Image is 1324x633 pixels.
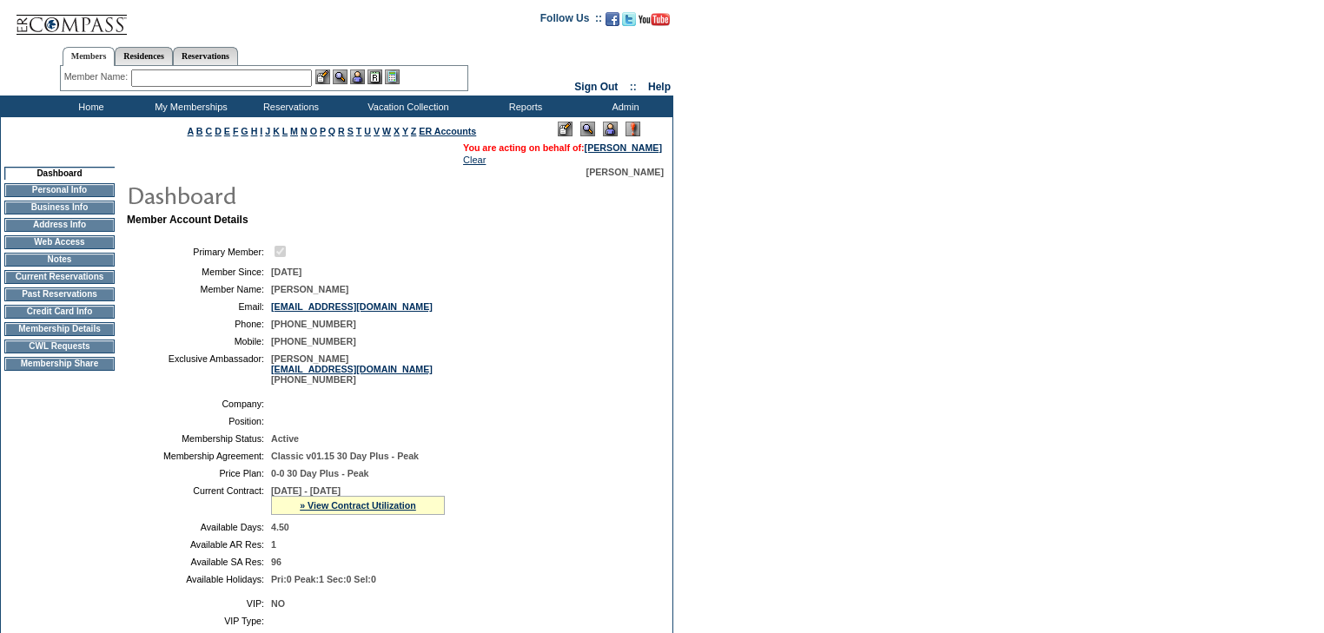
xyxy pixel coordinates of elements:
[64,69,131,84] div: Member Name:
[585,142,662,153] a: [PERSON_NAME]
[134,574,264,584] td: Available Holidays:
[622,12,636,26] img: Follow us on Twitter
[411,126,417,136] a: Z
[271,598,285,609] span: NO
[364,126,371,136] a: U
[205,126,212,136] a: C
[271,522,289,532] span: 4.50
[196,126,203,136] a: B
[540,10,602,31] td: Follow Us ::
[271,301,433,312] a: [EMAIL_ADDRESS][DOMAIN_NAME]
[463,142,662,153] span: You are acting on behalf of:
[271,433,299,444] span: Active
[282,126,288,136] a: L
[290,126,298,136] a: M
[139,96,239,117] td: My Memberships
[4,287,115,301] td: Past Reservations
[188,126,194,136] a: A
[233,126,239,136] a: F
[606,12,619,26] img: Become our fan on Facebook
[241,126,248,136] a: G
[271,364,433,374] a: [EMAIL_ADDRESS][DOMAIN_NAME]
[251,126,258,136] a: H
[4,253,115,267] td: Notes
[626,122,640,136] img: Log Concern/Member Elevation
[622,17,636,28] a: Follow us on Twitter
[134,353,264,385] td: Exclusive Ambassador:
[39,96,139,117] td: Home
[382,126,391,136] a: W
[394,126,400,136] a: X
[402,126,408,136] a: Y
[473,96,573,117] td: Reports
[580,122,595,136] img: View Mode
[339,96,473,117] td: Vacation Collection
[173,47,238,65] a: Reservations
[4,322,115,336] td: Membership Details
[606,17,619,28] a: Become our fan on Facebook
[4,270,115,284] td: Current Reservations
[134,616,264,626] td: VIP Type:
[648,81,671,93] a: Help
[300,500,416,511] a: » View Contract Utilization
[134,416,264,426] td: Position:
[603,122,618,136] img: Impersonate
[224,126,230,136] a: E
[374,126,380,136] a: V
[134,433,264,444] td: Membership Status:
[134,267,264,277] td: Member Since:
[4,305,115,319] td: Credit Card Info
[385,69,400,84] img: b_calculator.gif
[350,69,365,84] img: Impersonate
[271,319,356,329] span: [PHONE_NUMBER]
[271,336,356,346] span: [PHONE_NUMBER]
[419,126,476,136] a: ER Accounts
[215,126,222,136] a: D
[134,522,264,532] td: Available Days:
[639,17,670,28] a: Subscribe to our YouTube Channel
[134,468,264,478] td: Price Plan:
[126,177,473,212] img: pgTtlDashboard.gif
[630,81,637,93] span: ::
[348,126,354,136] a: S
[4,167,115,180] td: Dashboard
[356,126,362,136] a: T
[134,539,264,550] td: Available AR Res:
[134,557,264,567] td: Available SA Res:
[315,69,330,84] img: b_edit.gif
[4,340,115,353] td: CWL Requests
[134,485,264,515] td: Current Contract:
[333,69,348,84] img: View
[558,122,573,136] img: Edit Mode
[134,451,264,461] td: Membership Agreement:
[4,357,115,371] td: Membership Share
[271,468,369,478] span: 0-0 30 Day Plus - Peak
[4,218,115,232] td: Address Info
[271,574,376,584] span: Pri:0 Peak:1 Sec:0 Sel:0
[586,167,664,177] span: [PERSON_NAME]
[639,13,670,26] img: Subscribe to our YouTube Channel
[134,399,264,409] td: Company:
[4,235,115,249] td: Web Access
[134,301,264,312] td: Email:
[301,126,308,136] a: N
[134,598,264,609] td: VIP:
[271,267,301,277] span: [DATE]
[271,485,341,496] span: [DATE] - [DATE]
[4,183,115,197] td: Personal Info
[574,81,618,93] a: Sign Out
[310,126,317,136] a: O
[328,126,335,136] a: Q
[239,96,339,117] td: Reservations
[271,353,433,385] span: [PERSON_NAME] [PHONE_NUMBER]
[4,201,115,214] td: Business Info
[134,243,264,260] td: Primary Member:
[338,126,345,136] a: R
[134,319,264,329] td: Phone:
[134,336,264,346] td: Mobile:
[271,557,281,567] span: 96
[320,126,326,136] a: P
[271,539,276,550] span: 1
[367,69,382,84] img: Reservations
[271,284,348,294] span: [PERSON_NAME]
